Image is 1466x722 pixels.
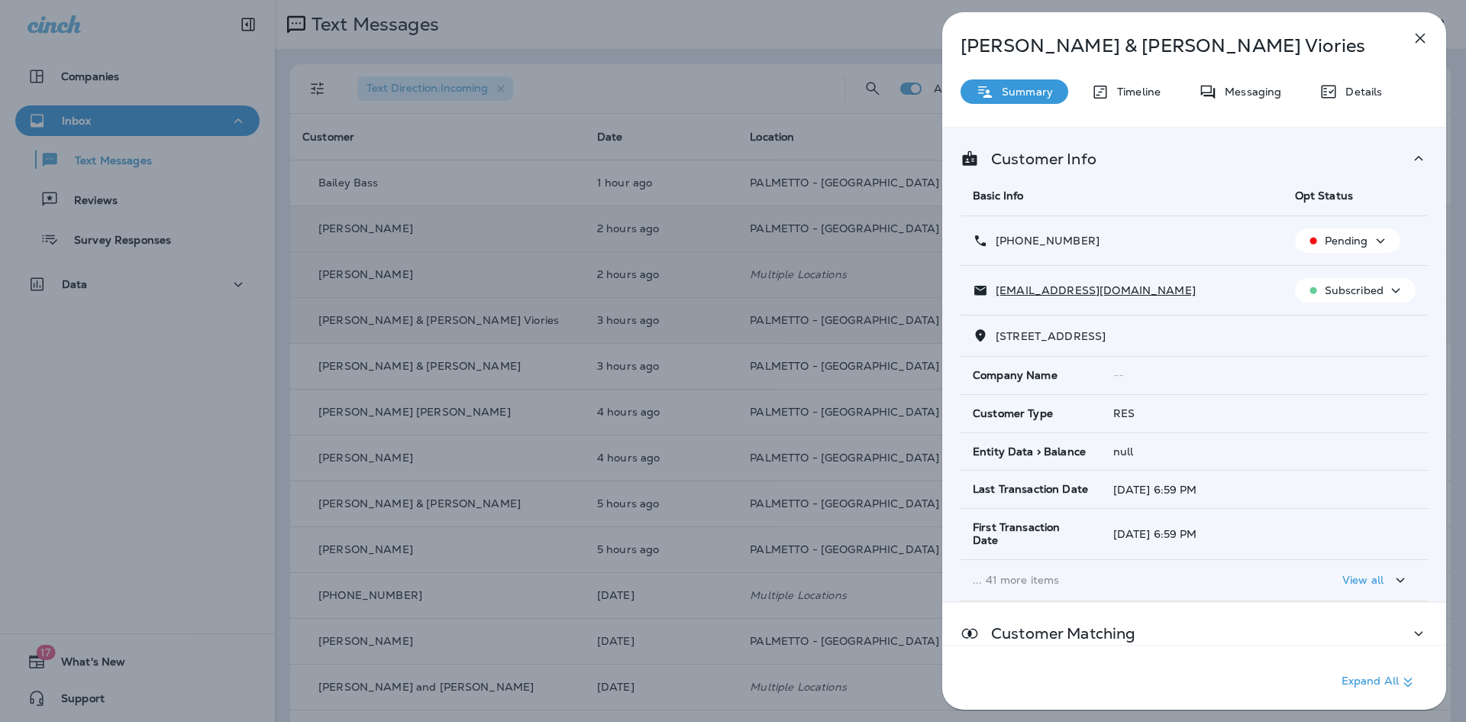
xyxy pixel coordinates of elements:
span: null [1113,445,1134,458]
p: ... 41 more items [973,574,1271,586]
button: Subscribed [1295,278,1416,303]
span: First Transaction Date [973,521,1089,547]
span: [STREET_ADDRESS] [996,329,1106,343]
button: Expand All [1335,669,1423,696]
span: -- [1113,368,1124,382]
span: Company Name [973,369,1058,382]
p: Customer Matching [979,627,1135,639]
span: RES [1113,406,1135,420]
span: Opt Status [1295,189,1353,202]
span: Entity Data > Balance [973,445,1086,458]
p: Expand All [1342,673,1417,691]
span: Customer Type [973,407,1053,420]
p: [EMAIL_ADDRESS][DOMAIN_NAME] [988,284,1196,296]
p: Details [1338,86,1382,98]
p: Customer Info [979,153,1096,165]
p: Summary [994,86,1053,98]
p: Pending [1325,235,1368,247]
p: [PHONE_NUMBER] [988,235,1099,247]
span: Last Transaction Date [973,483,1088,496]
span: Basic Info [973,189,1023,202]
p: Timeline [1109,86,1161,98]
button: Pending [1295,228,1400,253]
span: [DATE] 6:59 PM [1113,483,1197,497]
button: View all [1336,566,1416,594]
span: [DATE] 6:59 PM [1113,527,1197,541]
p: Subscribed [1325,284,1384,296]
p: View all [1342,574,1384,586]
p: [PERSON_NAME] & [PERSON_NAME] Viories [961,35,1377,57]
p: Messaging [1217,86,1281,98]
